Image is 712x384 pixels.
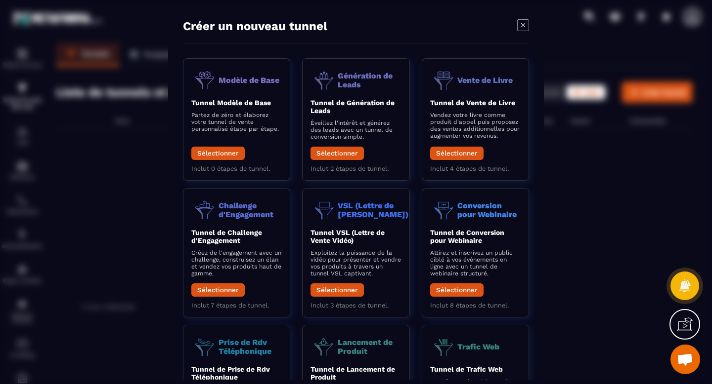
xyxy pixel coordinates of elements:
p: Exploitez la puissance de la vidéo pour présenter et vendre vos produits à travers un tunnel VSL ... [311,249,401,277]
p: Modèle de Base [219,76,279,85]
img: funnel-objective-icon [191,67,219,94]
img: funnel-objective-icon [191,333,219,360]
button: Sélectionner [311,147,364,160]
b: Tunnel de Lancement de Produit [311,365,395,381]
p: Inclut 3 étapes de tunnel. [311,302,401,309]
div: Ouvrir le chat [670,345,700,374]
img: funnel-objective-icon [430,333,457,360]
img: funnel-objective-icon [311,333,338,360]
p: Inclut 0 étapes de tunnel. [191,165,282,172]
p: Attirez et inscrivez un public ciblé à vos événements en ligne avec un tunnel de webinaire struct... [430,249,521,277]
img: funnel-objective-icon [311,196,338,224]
img: funnel-objective-icon [191,196,219,224]
button: Sélectionner [191,283,245,297]
img: funnel-objective-icon [430,67,457,94]
p: Génération de Leads [338,72,401,89]
p: Inclut 7 étapes de tunnel. [191,302,282,309]
p: Inclut 4 étapes de tunnel. [430,165,521,172]
b: Tunnel de Génération de Leads [311,99,395,115]
h4: Créer un nouveau tunnel [183,19,327,33]
p: Inclut 2 étapes de tunnel. [311,165,401,172]
p: Vendez votre livre comme produit d'appel puis proposez des ventes additionnelles pour augmenter v... [430,112,521,139]
p: Challenge d'Engagement [219,201,282,219]
button: Sélectionner [430,147,484,160]
p: Éveillez l'intérêt et générez des leads avec un tunnel de conversion simple. [311,119,401,140]
p: Conversion pour Webinaire [457,201,521,219]
p: Inclut 8 étapes de tunnel. [430,302,521,309]
button: Sélectionner [430,283,484,297]
b: Tunnel de Prise de Rdv Téléphonique [191,365,270,381]
p: Créez de l'engagement avec un challenge, construisez un élan et vendez vos produits haut de gamme. [191,249,282,277]
img: funnel-objective-icon [430,196,457,224]
p: VSL (Lettre de [PERSON_NAME]) [338,201,408,219]
img: funnel-objective-icon [311,67,338,94]
p: Prise de Rdv Téléphonique [219,338,282,355]
p: Trafic Web [457,343,499,351]
button: Sélectionner [311,283,364,297]
b: Tunnel de Vente de Livre [430,99,515,107]
b: Tunnel Modèle de Base [191,99,271,107]
b: Tunnel de Challenge d'Engagement [191,229,262,244]
b: Tunnel de Conversion pour Webinaire [430,229,504,244]
p: Lancement de Produit [338,338,401,355]
p: Vente de Livre [457,76,513,85]
b: Tunnel VSL (Lettre de Vente Vidéo) [311,229,385,244]
p: Partez de zéro et élaborez votre tunnel de vente personnalisé étape par étape. [191,112,282,132]
b: Tunnel de Trafic Web [430,365,503,373]
button: Sélectionner [191,147,245,160]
